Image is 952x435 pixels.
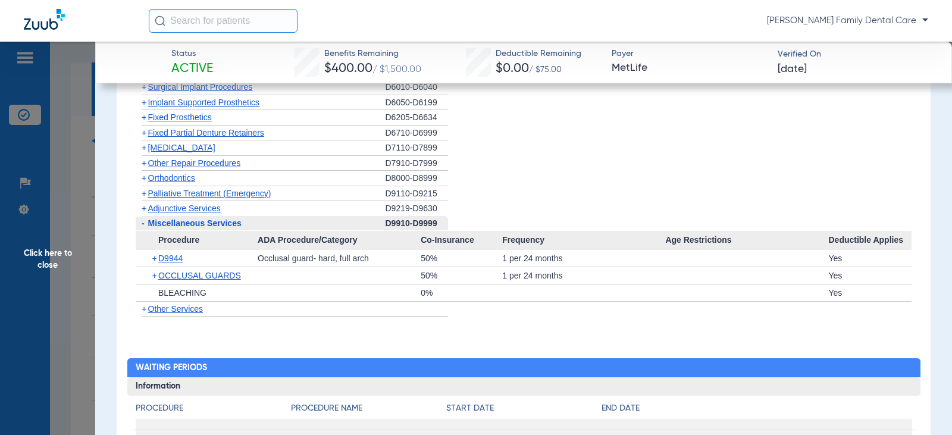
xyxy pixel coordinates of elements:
[258,250,421,267] div: Occlusal guard- hard, full arch
[142,82,146,92] span: +
[136,402,291,415] h4: Procedure
[602,402,912,419] app-breakdown-title: End Date
[136,231,258,250] span: Procedure
[24,9,65,30] img: Zuub Logo
[148,204,221,213] span: Adjunctive Services
[155,15,165,26] img: Search Icon
[142,189,146,198] span: +
[148,128,264,137] span: Fixed Partial Denture Retainers
[142,112,146,122] span: +
[171,48,213,60] span: Status
[386,216,448,231] div: D9910-D9999
[529,65,562,74] span: / $75.00
[142,143,146,152] span: +
[152,267,159,284] span: +
[386,201,448,216] div: D9219-D9630
[496,48,581,60] span: Deductible Remaining
[496,62,529,75] span: $0.00
[158,254,183,263] span: D9944
[828,231,912,250] span: Deductible Applies
[778,48,933,61] span: Verified On
[767,15,928,27] span: [PERSON_NAME] Family Dental Care
[828,284,912,301] div: Yes
[142,204,146,213] span: +
[152,250,159,267] span: +
[612,48,767,60] span: Payer
[142,304,146,314] span: +
[148,82,253,92] span: Surgical Implant Procedures
[142,128,146,137] span: +
[324,48,421,60] span: Benefits Remaining
[127,377,920,396] h3: Information
[258,231,421,250] span: ADA Procedure/Category
[502,267,665,284] div: 1 per 24 months
[148,158,241,168] span: Other Repair Procedures
[778,62,807,77] span: [DATE]
[502,250,665,267] div: 1 per 24 months
[828,250,912,267] div: Yes
[324,62,372,75] span: $400.00
[602,402,912,415] h4: End Date
[158,271,241,280] span: OCCLUSAL GUARDS
[148,112,212,122] span: Fixed Prosthetics
[291,402,446,415] h4: Procedure Name
[148,218,242,228] span: Miscellaneous Services
[142,173,146,183] span: +
[149,9,297,33] input: Search for patients
[142,158,146,168] span: +
[665,231,828,250] span: Age Restrictions
[421,231,502,250] span: Co-Insurance
[291,402,446,419] app-breakdown-title: Procedure Name
[142,98,146,107] span: +
[148,304,203,314] span: Other Services
[421,250,502,267] div: 50%
[386,110,448,126] div: D6205-D6634
[386,95,448,111] div: D6050-D6199
[136,402,291,419] app-breakdown-title: Procedure
[386,186,448,202] div: D9110-D9215
[386,156,448,171] div: D7910-D7999
[148,189,271,198] span: Palliative Treatment (Emergency)
[142,218,145,228] span: -
[372,65,421,74] span: / $1,500.00
[421,267,502,284] div: 50%
[171,61,213,77] span: Active
[828,267,912,284] div: Yes
[148,173,195,183] span: Orthodontics
[446,402,602,419] app-breakdown-title: Start Date
[386,140,448,156] div: D7110-D7899
[446,402,602,415] h4: Start Date
[386,171,448,186] div: D8000-D8999
[502,231,665,250] span: Frequency
[158,288,206,298] span: BLEACHING
[386,126,448,141] div: D6710-D6999
[148,143,215,152] span: [MEDICAL_DATA]
[127,358,920,377] h2: Waiting Periods
[386,80,448,95] div: D6010-D6040
[148,98,260,107] span: Implant Supported Prosthetics
[612,61,767,76] span: MetLife
[421,284,502,301] div: 0%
